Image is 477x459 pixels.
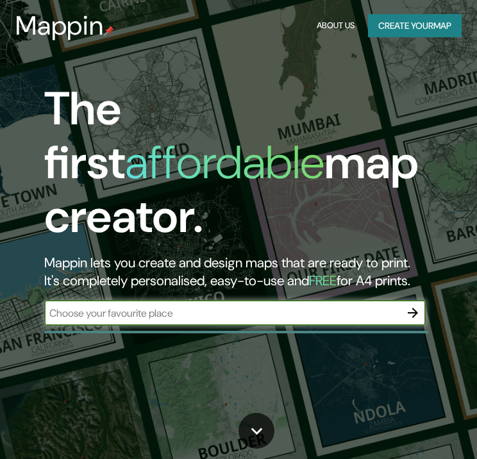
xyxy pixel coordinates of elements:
[44,82,426,254] h1: The first map creator.
[368,14,462,38] button: Create yourmap
[15,10,104,41] h3: Mappin
[314,14,358,38] button: About Us
[125,133,324,192] h1: affordable
[44,254,426,290] h2: Mappin lets you create and design maps that are ready to print. It's completely personalised, eas...
[44,306,400,321] input: Choose your favourite place
[104,26,114,36] img: mappin-pin
[309,272,337,290] h5: FREE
